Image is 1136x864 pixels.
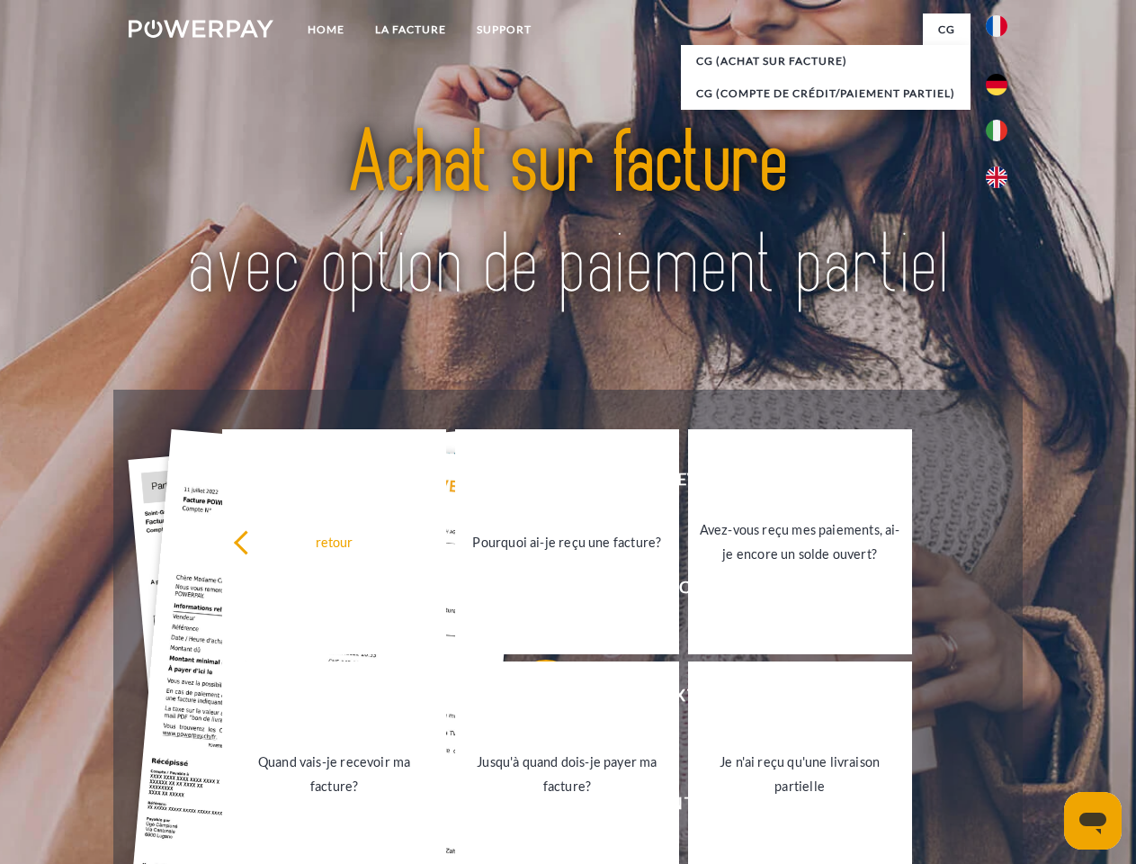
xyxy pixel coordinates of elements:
div: Avez-vous reçu mes paiements, ai-je encore un solde ouvert? [699,517,901,566]
a: Home [292,13,360,46]
img: fr [986,15,1007,37]
img: de [986,74,1007,95]
div: Je n'ai reçu qu'une livraison partielle [699,750,901,798]
a: CG (achat sur facture) [681,45,971,77]
div: retour [233,529,435,553]
img: logo-powerpay-white.svg [129,20,273,38]
div: Jusqu'à quand dois-je payer ma facture? [466,750,668,798]
div: Pourquoi ai-je reçu une facture? [466,529,668,553]
iframe: Bouton de lancement de la fenêtre de messagerie [1064,792,1122,850]
div: Quand vais-je recevoir ma facture? [233,750,435,798]
a: LA FACTURE [360,13,461,46]
img: title-powerpay_fr.svg [172,86,964,345]
a: CG [923,13,971,46]
a: Avez-vous reçu mes paiements, ai-je encore un solde ouvert? [688,429,912,654]
img: it [986,120,1007,141]
img: en [986,166,1007,188]
a: CG (Compte de crédit/paiement partiel) [681,77,971,110]
a: Support [461,13,547,46]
